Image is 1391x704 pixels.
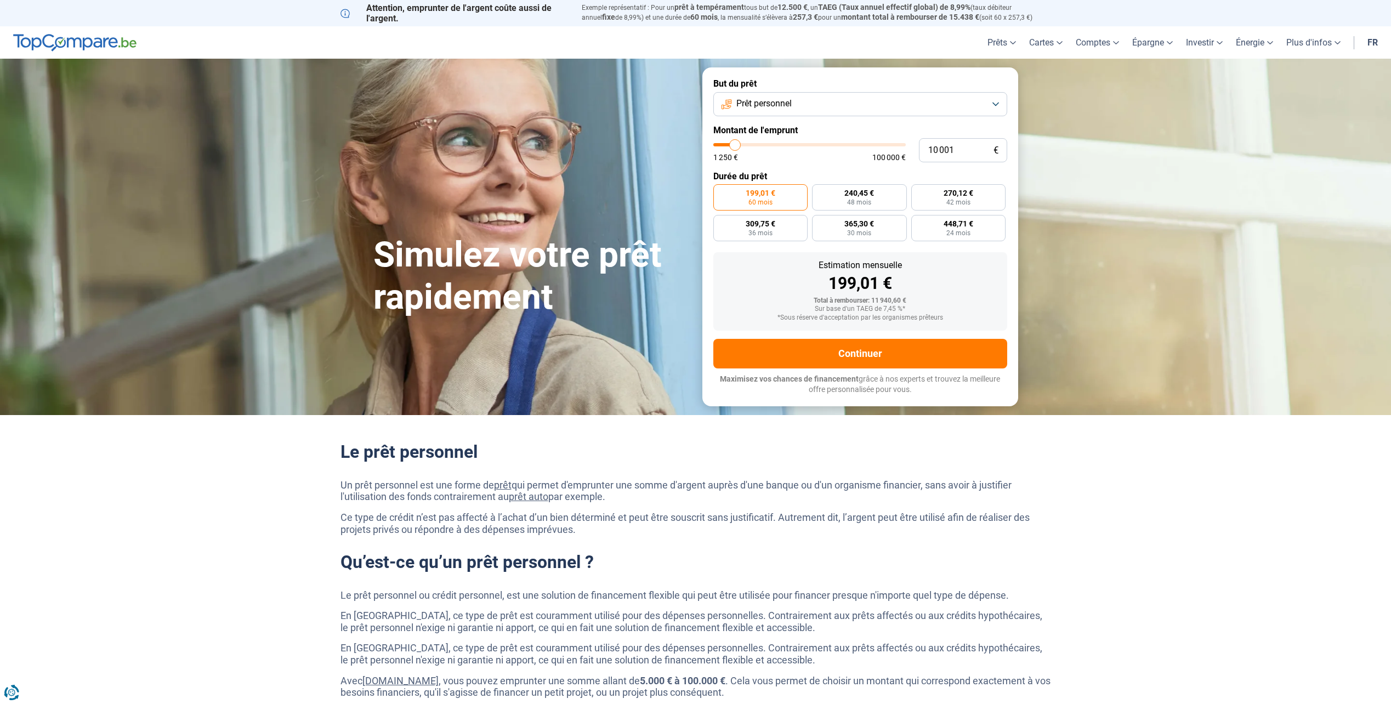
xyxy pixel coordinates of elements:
[777,3,808,12] span: 12.500 €
[872,154,906,161] span: 100 000 €
[946,199,970,206] span: 42 mois
[340,589,1051,601] p: Le prêt personnel ou crédit personnel, est une solution de financement flexible qui peut être uti...
[1361,26,1384,59] a: fr
[722,305,998,313] div: Sur base d'un TAEG de 7,45 %*
[720,374,859,383] span: Maximisez vos chances de financement
[847,199,871,206] span: 48 mois
[713,339,1007,368] button: Continuer
[373,234,689,319] h1: Simulez votre prêt rapidement
[736,98,792,110] span: Prêt personnel
[847,230,871,236] span: 30 mois
[713,125,1007,135] label: Montant de l'emprunt
[340,479,1051,503] p: Un prêt personnel est une forme de qui permet d'emprunter une somme d'argent auprès d'une banque ...
[713,171,1007,181] label: Durée du prêt
[1229,26,1280,59] a: Énergie
[981,26,1023,59] a: Prêts
[746,220,775,228] span: 309,75 €
[602,13,615,21] span: fixe
[340,642,1051,666] p: En [GEOGRAPHIC_DATA], ce type de prêt est couramment utilisé pour des dépenses personnelles. Cont...
[582,3,1051,22] p: Exemple représentatif : Pour un tous but de , un (taux débiteur annuel de 8,99%) et une durée de ...
[722,261,998,270] div: Estimation mensuelle
[1069,26,1126,59] a: Comptes
[841,13,979,21] span: montant total à rembourser de 15.438 €
[713,154,738,161] span: 1 250 €
[674,3,744,12] span: prêt à tempérament
[1023,26,1069,59] a: Cartes
[13,34,137,52] img: TopCompare
[340,3,569,24] p: Attention, emprunter de l'argent coûte aussi de l'argent.
[1179,26,1229,59] a: Investir
[340,441,1051,462] h2: Le prêt personnel
[494,479,512,491] a: prêt
[793,13,818,21] span: 257,3 €
[713,78,1007,89] label: But du prêt
[722,275,998,292] div: 199,01 €
[713,92,1007,116] button: Prêt personnel
[722,314,998,322] div: *Sous réserve d'acceptation par les organismes prêteurs
[340,610,1051,633] p: En [GEOGRAPHIC_DATA], ce type de prêt est couramment utilisé pour des dépenses personnelles. Cont...
[722,297,998,305] div: Total à rembourser: 11 940,60 €
[1280,26,1347,59] a: Plus d'infos
[818,3,970,12] span: TAEG (Taux annuel effectif global) de 8,99%
[844,189,874,197] span: 240,45 €
[944,189,973,197] span: 270,12 €
[640,675,725,686] strong: 5.000 € à 100.000 €
[944,220,973,228] span: 448,71 €
[993,146,998,155] span: €
[748,230,773,236] span: 36 mois
[340,512,1051,535] p: Ce type de crédit n’est pas affecté à l’achat d’un bien déterminé et peut être souscrit sans just...
[362,675,439,686] a: [DOMAIN_NAME]
[509,491,548,502] a: prêt auto
[690,13,718,21] span: 60 mois
[713,374,1007,395] p: grâce à nos experts et trouvez la meilleure offre personnalisée pour vous.
[748,199,773,206] span: 60 mois
[340,675,1051,699] p: Avec , vous pouvez emprunter une somme allant de . Cela vous permet de choisir un montant qui cor...
[340,552,1051,572] h2: Qu’est-ce qu’un prêt personnel ?
[746,189,775,197] span: 199,01 €
[946,230,970,236] span: 24 mois
[844,220,874,228] span: 365,30 €
[1126,26,1179,59] a: Épargne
